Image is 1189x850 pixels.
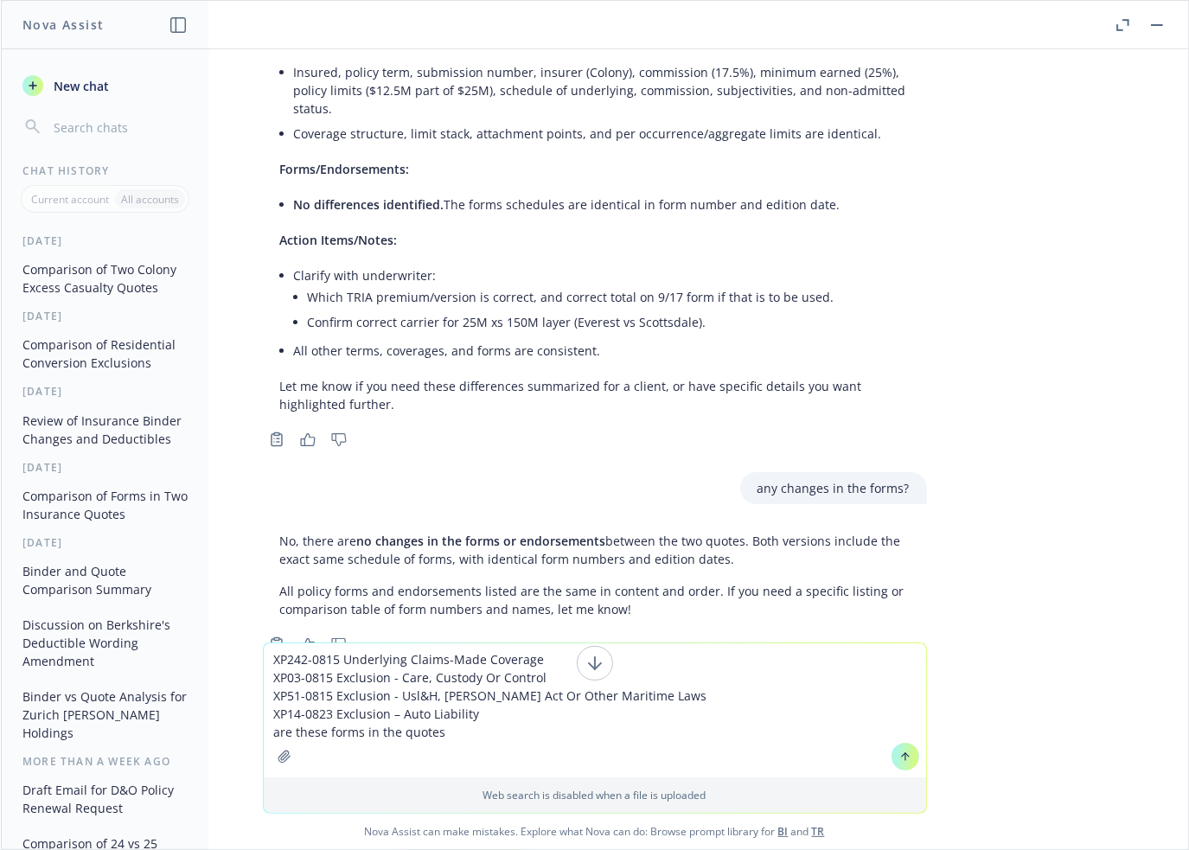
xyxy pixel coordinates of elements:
li: Confirm correct carrier for 25M xs 150M layer (Everest vs Scottsdale). [308,310,910,335]
button: Thumbs down [325,427,353,451]
h1: Nova Assist [22,16,104,34]
button: Comparison of Forms in Two Insurance Quotes [16,482,195,528]
li: Insured, policy term, submission number, insurer (Colony), commission (17.5%), minimum earned (25... [294,60,910,121]
li: Which TRIA premium/version is correct, and correct total on 9/17 form if that is to be used. [308,284,910,310]
div: [DATE] [2,384,208,399]
button: Comparison of Two Colony Excess Casualty Quotes [16,255,195,302]
p: any changes in the forms? [758,479,910,497]
button: Binder and Quote Comparison Summary [16,557,195,604]
span: Nova Assist can make mistakes. Explore what Nova can do: Browse prompt library for and [8,814,1181,849]
div: [DATE] [2,309,208,323]
li: All other terms, coverages, and forms are consistent. [294,338,910,363]
span: Forms/Endorsements: [280,161,410,177]
li: Coverage structure, limit stack, attachment points, and per occurrence/aggregate limits are ident... [294,121,910,146]
svg: Copy to clipboard [269,636,284,652]
button: Draft Email for D&O Policy Renewal Request [16,776,195,822]
a: BI [778,824,789,839]
button: Comparison of Residential Conversion Exclusions [16,330,195,377]
p: No, there are between the two quotes. Both versions include the exact same schedule of forms, wit... [280,532,910,568]
button: Thumbs down [325,632,353,656]
div: [DATE] [2,460,208,475]
p: Current account [31,192,109,207]
button: Binder vs Quote Analysis for Zurich [PERSON_NAME] Holdings [16,682,195,747]
a: TR [812,824,825,839]
svg: Copy to clipboard [269,431,284,447]
div: [DATE] [2,233,208,248]
div: Chat History [2,163,208,178]
div: [DATE] [2,535,208,550]
li: Clarify with underwriter: [294,263,910,338]
span: no changes in the forms or endorsements [357,533,606,549]
p: All policy forms and endorsements listed are the same in content and order. If you need a specifi... [280,582,910,618]
p: Let me know if you need these differences summarized for a client, or have specific details you w... [280,377,910,413]
input: Search chats [50,115,188,139]
p: Web search is disabled when a file is uploaded [274,788,916,802]
span: New chat [50,77,109,95]
div: More than a week ago [2,754,208,769]
p: All accounts [121,192,179,207]
li: The forms schedules are identical in form number and edition date. [294,192,910,217]
textarea: XP242-0815 Underlying Claims-Made Coverage XP03-0815 Exclusion - Care, Custody Or Control XP51-08... [264,643,926,777]
button: Review of Insurance Binder Changes and Deductibles [16,406,195,453]
span: Action Items/Notes: [280,232,398,248]
span: No differences identified. [294,196,444,213]
button: New chat [16,70,195,101]
button: Discussion on Berkshire's Deductible Wording Amendment [16,610,195,675]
